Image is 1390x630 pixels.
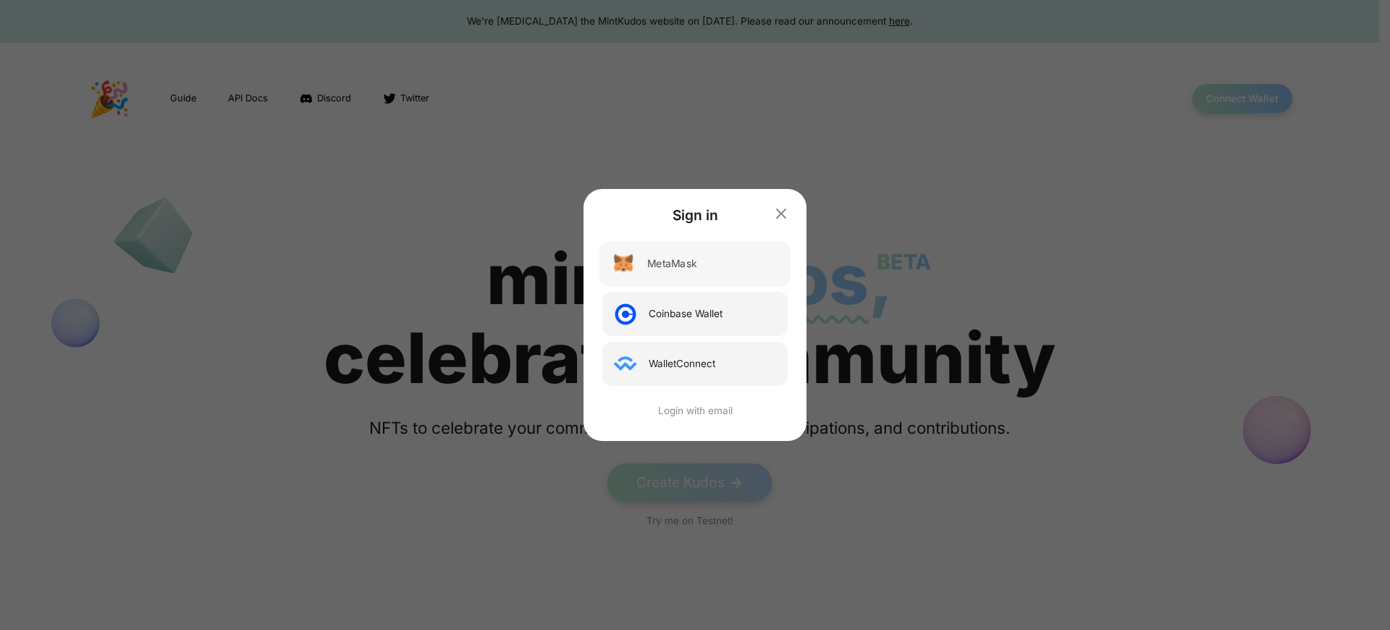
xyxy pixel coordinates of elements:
div: Sign in [602,205,788,226]
button: MetaMask [599,241,791,287]
button: Coinbase Wallet [602,292,788,336]
button: Login with email [602,403,788,418]
div: Coinbase Wallet [649,306,723,321]
div: MetaMask [647,256,696,272]
button: WalletConnect [602,342,788,386]
div: WalletConnect [649,356,715,371]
